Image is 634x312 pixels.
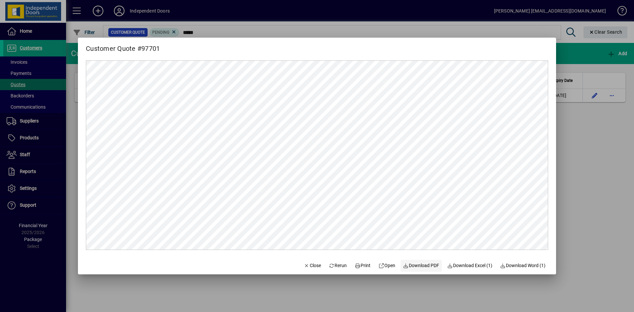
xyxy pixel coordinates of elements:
span: Open [378,262,395,269]
span: Download Excel (1) [447,262,492,269]
h2: Customer Quote #97701 [78,38,168,54]
span: Rerun [329,262,347,269]
span: Download PDF [403,262,440,269]
button: Download Word (1) [498,260,548,272]
button: Close [301,260,324,272]
span: Download Word (1) [500,262,546,269]
button: Download Excel (1) [444,260,495,272]
a: Download PDF [401,260,442,272]
span: Close [304,262,321,269]
span: Print [355,262,370,269]
a: Open [376,260,398,272]
button: Print [352,260,373,272]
